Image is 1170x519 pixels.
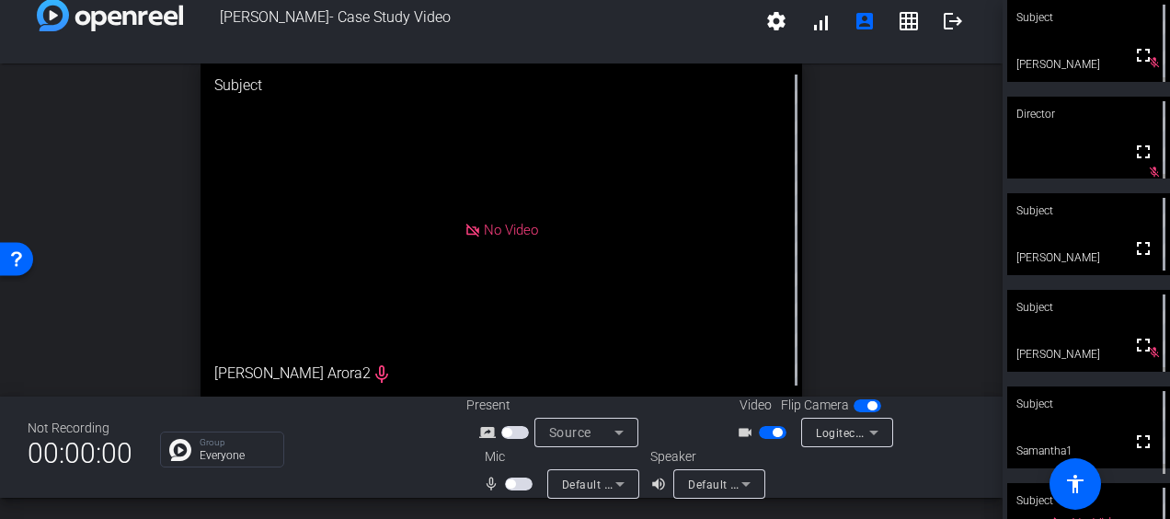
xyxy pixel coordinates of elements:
mat-icon: fullscreen [1132,334,1154,356]
p: Group [200,438,274,447]
div: Subject [1007,483,1170,518]
mat-icon: volume_up [650,473,672,495]
mat-icon: fullscreen [1132,44,1154,66]
mat-icon: fullscreen [1132,141,1154,163]
span: Source [549,425,591,440]
mat-icon: account_box [854,10,876,32]
mat-icon: videocam_outline [737,421,759,444]
span: Logitech Webcam C925e (046d:085b) [816,425,1020,440]
mat-icon: logout [942,10,964,32]
mat-icon: screen_share_outline [479,421,501,444]
div: Mic [466,447,650,467]
span: Default - Speakers (Realtek(R) Audio) [688,477,887,491]
span: Flip Camera [781,396,849,415]
div: Subject [1007,386,1170,421]
div: Subject [1007,193,1170,228]
mat-icon: fullscreen [1132,431,1154,453]
img: Chat Icon [169,439,191,461]
p: Everyone [200,450,274,461]
span: 00:00:00 [28,431,132,476]
div: Director [1007,97,1170,132]
mat-icon: mic_none [483,473,505,495]
div: Subject [1007,290,1170,325]
span: No Video [484,222,538,238]
div: Subject [201,61,802,110]
span: Default - Microphone Array (Realtek(R) Audio) [562,477,808,491]
span: Video [740,396,772,415]
div: Not Recording [28,419,132,438]
mat-icon: settings [765,10,787,32]
mat-icon: grid_on [898,10,920,32]
mat-icon: accessibility [1064,473,1086,495]
mat-icon: fullscreen [1132,237,1154,259]
div: Present [466,396,650,415]
div: Speaker [650,447,761,467]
